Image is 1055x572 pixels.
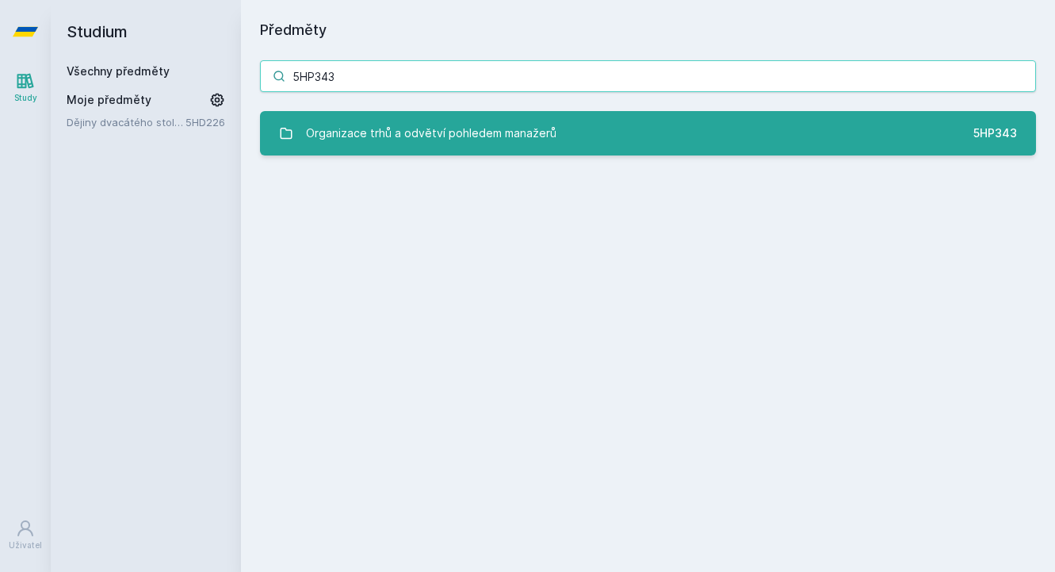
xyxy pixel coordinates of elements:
a: Dějiny dvacátého století I [67,114,185,130]
div: Organizace trhů a odvětví pohledem manažerů [306,117,556,149]
a: Uživatel [3,511,48,559]
h1: Předměty [260,19,1036,41]
div: 5HP343 [973,125,1017,141]
a: Study [3,63,48,112]
input: Název nebo ident předmětu… [260,60,1036,92]
a: 5HD226 [185,116,225,129]
span: Moje předměty [67,92,151,108]
a: Organizace trhů a odvětví pohledem manažerů 5HP343 [260,111,1036,155]
div: Uživatel [9,539,42,551]
a: Všechny předměty [67,64,170,78]
div: Study [14,92,37,104]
